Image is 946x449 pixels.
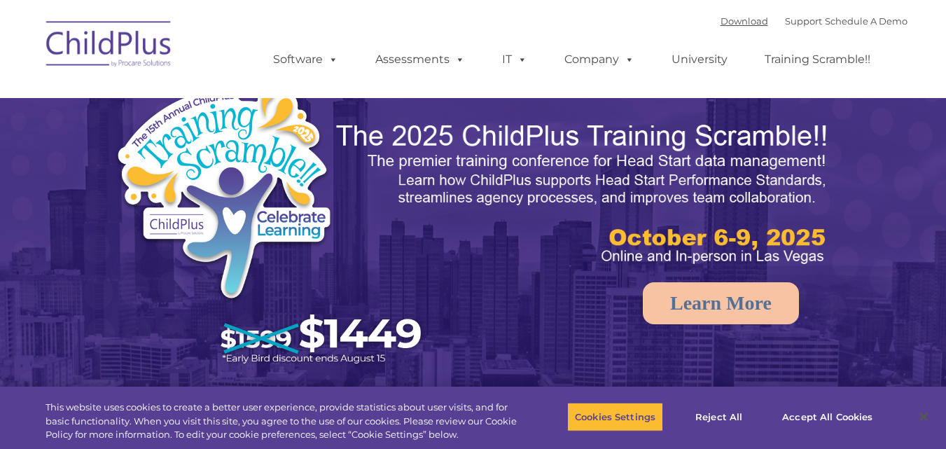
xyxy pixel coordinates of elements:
a: Software [259,46,352,74]
a: University [658,46,742,74]
button: Cookies Settings [567,402,663,431]
a: IT [488,46,541,74]
button: Close [908,401,939,432]
img: ChildPlus by Procare Solutions [39,11,179,81]
a: Support [785,15,822,27]
a: Download [721,15,768,27]
a: Schedule A Demo [825,15,907,27]
button: Reject All [675,402,763,431]
font: | [721,15,907,27]
a: Company [550,46,648,74]
div: This website uses cookies to create a better user experience, provide statistics about user visit... [46,401,520,442]
a: Assessments [361,46,479,74]
a: Training Scramble!! [751,46,884,74]
button: Accept All Cookies [774,402,880,431]
a: Learn More [643,282,799,324]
